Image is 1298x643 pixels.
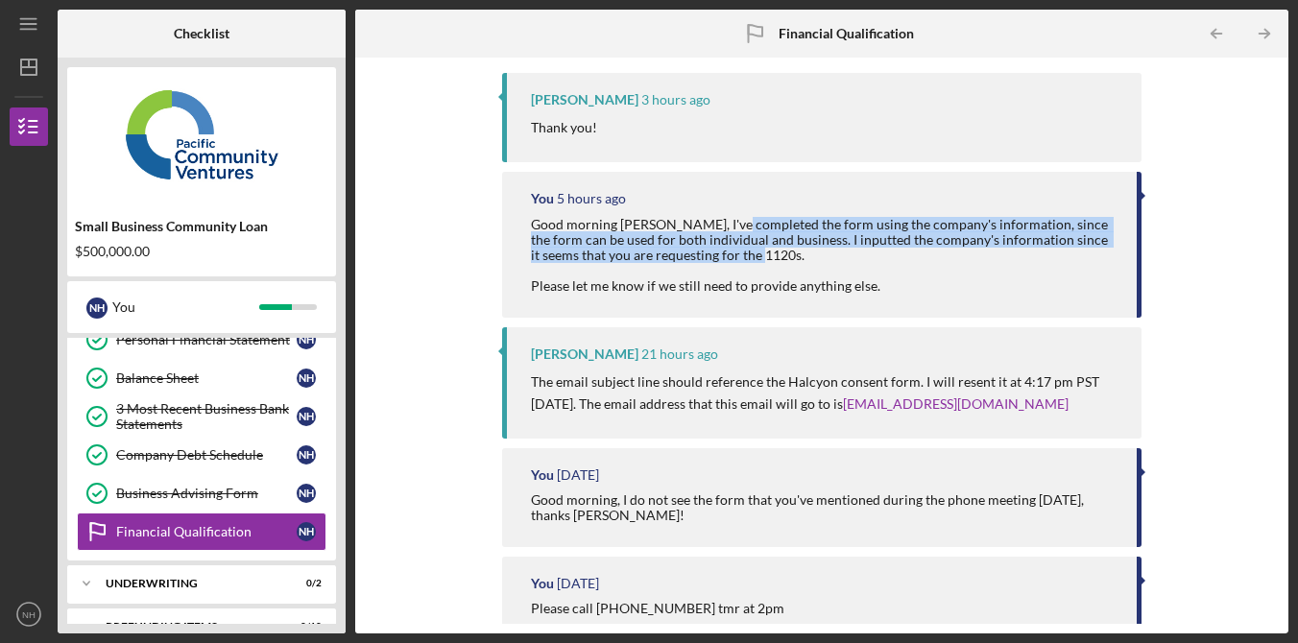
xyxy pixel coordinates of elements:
[641,92,710,107] time: 2025-09-30 17:35
[75,219,328,234] div: Small Business Community Loan
[287,621,322,632] div: 0 / 10
[531,346,638,362] div: [PERSON_NAME]
[116,370,297,386] div: Balance Sheet
[779,26,914,41] b: Financial Qualification
[557,467,599,483] time: 2025-09-29 17:24
[116,401,297,432] div: 3 Most Recent Business Bank Statements
[116,447,297,463] div: Company Debt Schedule
[531,191,554,206] div: You
[287,578,322,589] div: 0 / 2
[77,359,326,397] a: Balance SheetNH
[116,524,297,539] div: Financial Qualification
[557,576,599,591] time: 2025-09-26 01:35
[531,217,1118,294] div: Good morning [PERSON_NAME], I've completed the form using the company's information, since the fo...
[67,77,336,192] img: Product logo
[297,445,316,464] div: N H
[641,346,718,362] time: 2025-09-29 23:16
[531,371,1122,415] p: The email subject line should reference the Halcyon consent form. I will resent it at 4:17 pm PST...
[531,467,554,483] div: You
[531,92,638,107] div: [PERSON_NAME]
[116,332,297,347] div: Personal Financial Statement
[531,601,784,616] div: Please call [PHONE_NUMBER] tmr at 2pm
[77,474,326,512] a: Business Advising FormNH
[531,117,597,138] p: Thank you!
[297,369,316,388] div: N H
[557,191,626,206] time: 2025-09-30 15:21
[77,512,326,551] a: Financial QualificationNH
[174,26,229,41] b: Checklist
[77,397,326,436] a: 3 Most Recent Business Bank StatementsNH
[112,291,259,323] div: You
[531,492,1118,523] div: Good morning, I do not see the form that you've mentioned during the phone meeting [DATE], thanks...
[843,395,1069,412] a: [EMAIL_ADDRESS][DOMAIN_NAME]
[10,595,48,633] button: NH
[297,330,316,349] div: N H
[297,407,316,426] div: N H
[77,321,326,359] a: Personal Financial StatementNH
[297,522,316,541] div: N H
[531,576,554,591] div: You
[297,484,316,503] div: N H
[106,578,274,589] div: Underwriting
[106,621,274,632] div: Prefunding Items
[86,298,108,319] div: N H
[116,486,297,501] div: Business Advising Form
[22,609,36,620] text: NH
[77,436,326,474] a: Company Debt ScheduleNH
[75,244,328,259] div: $500,000.00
